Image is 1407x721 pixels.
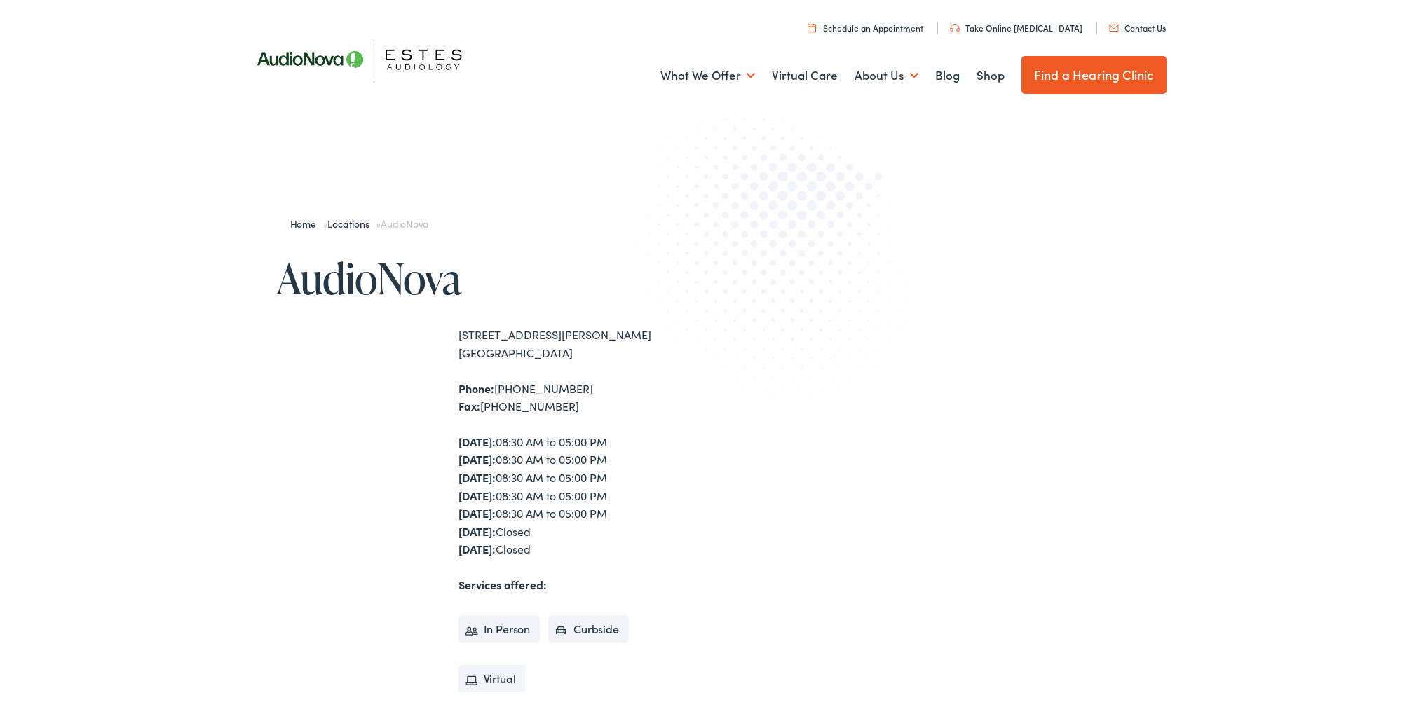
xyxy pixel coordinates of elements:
[1109,22,1166,34] a: Contact Us
[950,22,1082,34] a: Take Online [MEDICAL_DATA]
[290,217,429,231] span: » »
[772,50,838,102] a: Virtual Care
[458,326,704,362] div: [STREET_ADDRESS][PERSON_NAME] [GEOGRAPHIC_DATA]
[808,22,923,34] a: Schedule an Appointment
[458,451,496,467] strong: [DATE]:
[458,398,480,413] strong: Fax:
[458,488,496,503] strong: [DATE]:
[977,50,1005,102] a: Shop
[458,469,496,485] strong: [DATE]:
[1109,25,1119,32] img: utility icon
[458,380,494,396] strong: Phone:
[950,24,960,32] img: utility icon
[458,523,496,539] strong: [DATE]:
[458,615,541,643] li: In Person
[808,23,816,32] img: utility icon
[935,50,960,102] a: Blog
[548,615,629,643] li: Curbside
[381,217,428,231] span: AudioNova
[458,380,704,416] div: [PHONE_NUMBER] [PHONE_NUMBER]
[1021,56,1167,94] a: Find a Hearing Clinic
[458,505,496,521] strong: [DATE]:
[855,50,918,102] a: About Us
[458,541,496,556] strong: [DATE]:
[458,577,547,592] strong: Services offered:
[276,255,704,301] h1: AudioNova
[327,217,376,231] a: Locations
[660,50,755,102] a: What We Offer
[458,665,526,693] li: Virtual
[458,434,496,449] strong: [DATE]:
[290,217,323,231] a: Home
[458,433,704,558] div: 08:30 AM to 05:00 PM 08:30 AM to 05:00 PM 08:30 AM to 05:00 PM 08:30 AM to 05:00 PM 08:30 AM to 0...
